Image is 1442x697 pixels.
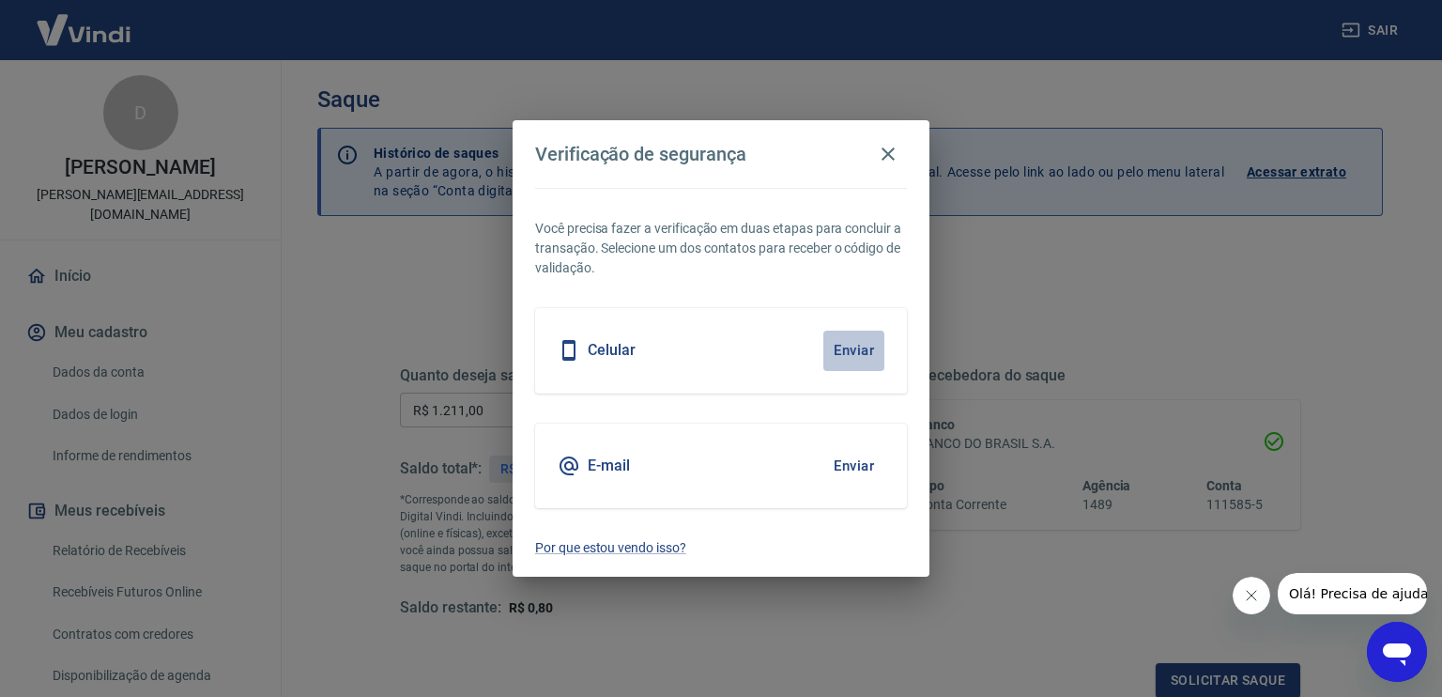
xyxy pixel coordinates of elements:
iframe: Botão para abrir a janela de mensagens [1367,622,1427,682]
button: Enviar [823,331,884,370]
button: Enviar [823,446,884,486]
h5: Celular [588,341,636,360]
iframe: Mensagem da empresa [1278,573,1427,614]
p: Você precisa fazer a verificação em duas etapas para concluir a transação. Selecione um dos conta... [535,219,907,278]
span: Olá! Precisa de ajuda? [11,13,158,28]
h4: Verificação de segurança [535,143,746,165]
h5: E-mail [588,457,630,475]
a: Por que estou vendo isso? [535,538,907,558]
iframe: Fechar mensagem [1233,577,1270,614]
